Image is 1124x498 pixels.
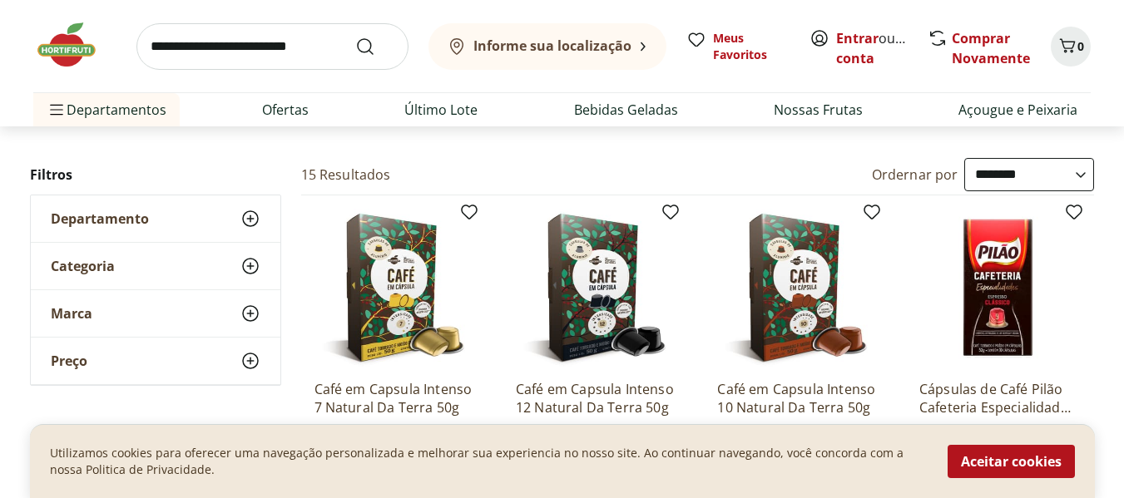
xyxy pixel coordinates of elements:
[919,209,1077,367] img: Cápsulas de Café Pilão Cafeteria Especialidades 10 Unidades 52g
[51,353,87,369] span: Preço
[136,23,409,70] input: search
[31,338,280,384] button: Preço
[717,209,875,367] img: Café em Capsula Intenso 10 Natural Da Terra 50g
[262,100,309,120] a: Ofertas
[355,37,395,57] button: Submit Search
[948,445,1075,478] button: Aceitar cookies
[31,195,280,242] button: Departamento
[713,30,790,63] span: Meus Favoritos
[404,100,478,120] a: Último Lote
[47,90,166,130] span: Departamentos
[574,100,678,120] a: Bebidas Geladas
[919,380,1077,417] a: Cápsulas de Café Pilão Cafeteria Especialidades 10 Unidades 52g
[516,380,674,417] a: Café em Capsula Intenso 12 Natural Da Terra 50g
[314,209,473,367] img: Café em Capsula Intenso 7 Natural Da Terra 50g
[51,305,92,322] span: Marca
[1051,27,1091,67] button: Carrinho
[836,28,910,68] span: ou
[30,158,281,191] h2: Filtros
[428,23,666,70] button: Informe sua localização
[31,243,280,289] button: Categoria
[516,209,674,367] img: Café em Capsula Intenso 12 Natural Da Terra 50g
[774,100,863,120] a: Nossas Frutas
[51,210,149,227] span: Departamento
[836,29,928,67] a: Criar conta
[33,20,116,70] img: Hortifruti
[473,37,631,55] b: Informe sua localização
[51,258,115,274] span: Categoria
[314,380,473,417] a: Café em Capsula Intenso 7 Natural Da Terra 50g
[952,29,1030,67] a: Comprar Novamente
[301,165,391,184] h2: 15 Resultados
[958,100,1077,120] a: Açougue e Peixaria
[717,380,875,417] a: Café em Capsula Intenso 10 Natural Da Terra 50g
[31,290,280,337] button: Marca
[686,30,790,63] a: Meus Favoritos
[50,445,928,478] p: Utilizamos cookies para oferecer uma navegação personalizada e melhorar sua experiencia no nosso ...
[872,165,958,184] label: Ordernar por
[47,90,67,130] button: Menu
[1077,38,1084,54] span: 0
[836,29,879,47] a: Entrar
